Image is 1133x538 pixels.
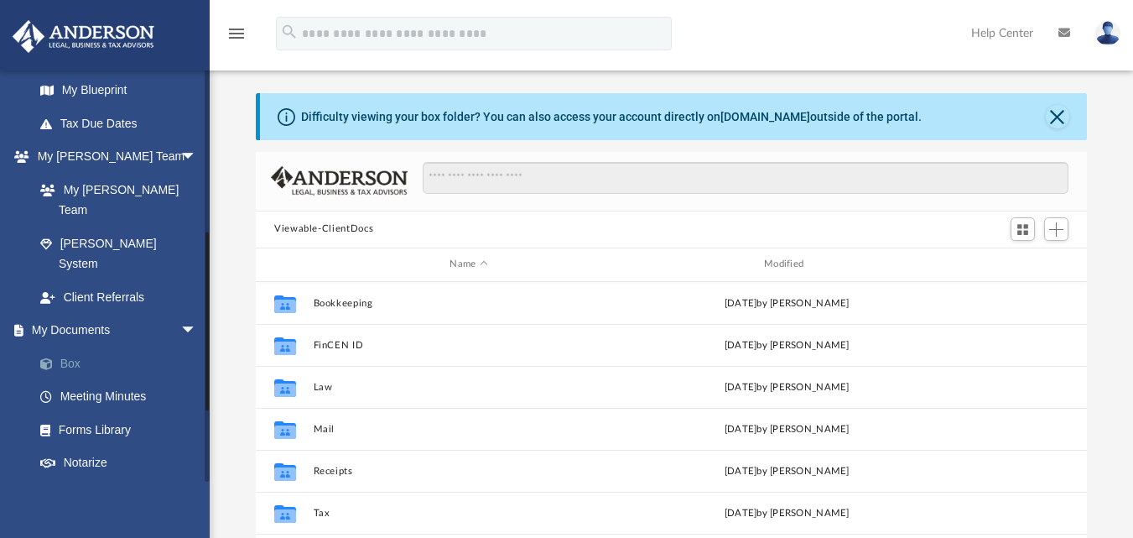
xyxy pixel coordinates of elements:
[23,227,214,280] a: [PERSON_NAME] System
[23,107,222,140] a: Tax Due Dates
[180,479,214,514] span: arrow_drop_down
[631,421,943,436] div: [DATE] by [PERSON_NAME]
[1011,217,1036,241] button: Switch to Grid View
[180,314,214,348] span: arrow_drop_down
[226,24,247,44] i: menu
[314,423,625,434] button: Mail
[180,140,214,175] span: arrow_drop_down
[314,507,625,518] button: Tax
[720,110,810,123] a: [DOMAIN_NAME]
[23,347,222,380] a: Box
[1095,21,1120,45] img: User Pic
[313,257,624,272] div: Name
[280,23,299,41] i: search
[12,140,214,174] a: My [PERSON_NAME] Teamarrow_drop_down
[631,257,942,272] div: Modified
[226,32,247,44] a: menu
[301,108,922,126] div: Difficulty viewing your box folder? You can also access your account directly on outside of the p...
[314,381,625,392] button: Law
[631,379,943,394] div: [DATE] by [PERSON_NAME]
[23,380,222,414] a: Meeting Minutes
[23,280,214,314] a: Client Referrals
[274,222,373,237] button: Viewable-ClientDocs
[8,20,159,53] img: Anderson Advisors Platinum Portal
[423,162,1068,194] input: Search files and folders
[12,314,222,347] a: My Documentsarrow_drop_down
[631,295,943,311] div: [DATE] by [PERSON_NAME]
[1046,105,1069,128] button: Close
[12,479,214,513] a: Online Learningarrow_drop_down
[314,297,625,308] button: Bookkeeping
[631,505,943,520] div: [DATE] by [PERSON_NAME]
[23,74,214,107] a: My Blueprint
[949,257,1067,272] div: id
[1044,217,1069,241] button: Add
[631,463,943,478] div: [DATE] by [PERSON_NAME]
[631,337,943,353] div: [DATE] by [PERSON_NAME]
[263,257,305,272] div: id
[314,465,625,476] button: Receipts
[23,413,214,447] a: Forms Library
[23,173,205,227] a: My [PERSON_NAME] Team
[314,339,625,350] button: FinCEN ID
[23,447,222,480] a: Notarize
